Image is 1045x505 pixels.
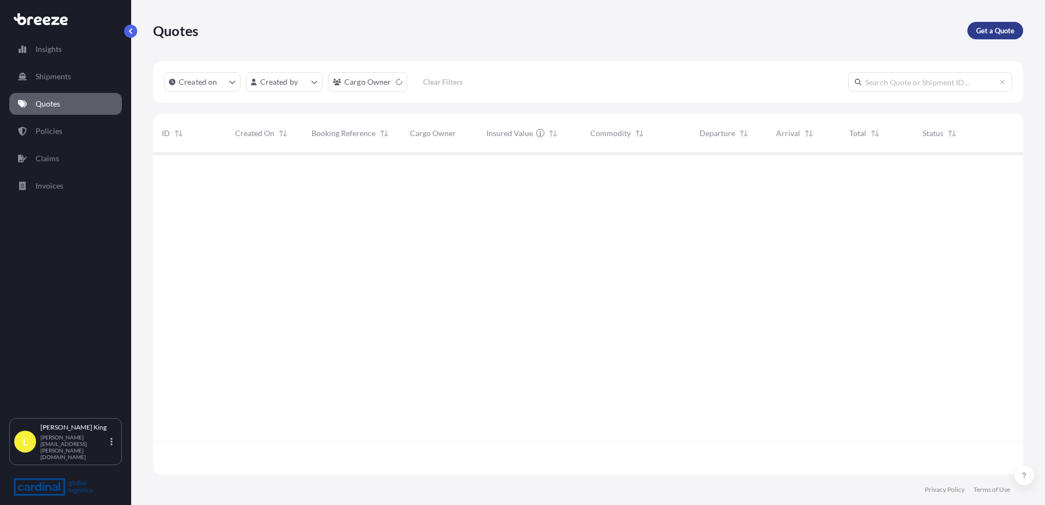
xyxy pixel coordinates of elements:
p: Insights [36,44,62,55]
span: ID [162,128,170,139]
a: Privacy Policy [925,485,965,494]
p: Policies [36,126,62,137]
p: Created on [179,77,218,87]
p: Created by [260,77,298,87]
button: createdBy Filter options [246,72,322,92]
a: Policies [9,120,122,142]
p: Invoices [36,180,63,191]
button: createdOn Filter options [164,72,240,92]
a: Invoices [9,175,122,197]
a: Terms of Use [973,485,1010,494]
button: Sort [633,127,646,140]
p: [PERSON_NAME] King [40,423,108,432]
p: [PERSON_NAME][EMAIL_ADDRESS][PERSON_NAME][DOMAIN_NAME] [40,434,108,460]
button: Sort [277,127,290,140]
button: Sort [378,127,391,140]
a: Insights [9,38,122,60]
p: Quotes [36,98,60,109]
p: Shipments [36,71,71,82]
input: Search Quote or Shipment ID... [848,72,1012,92]
span: Arrival [776,128,800,139]
span: Insured Value [486,128,533,139]
button: Sort [737,127,750,140]
a: Get a Quote [967,22,1023,39]
span: Created On [235,128,274,139]
button: Sort [868,127,882,140]
button: Sort [547,127,560,140]
button: Sort [172,127,185,140]
button: cargoOwner Filter options [328,72,407,92]
span: L [23,436,28,447]
a: Quotes [9,93,122,115]
span: Status [923,128,943,139]
img: organization-logo [14,478,93,496]
p: Cargo Owner [344,77,391,87]
span: Commodity [590,128,631,139]
button: Sort [946,127,959,140]
p: Clear Filters [423,77,463,87]
button: Clear Filters [413,73,474,91]
span: Booking Reference [312,128,375,139]
button: Sort [802,127,815,140]
a: Shipments [9,66,122,87]
span: Cargo Owner [410,128,456,139]
p: Claims [36,153,59,164]
span: Total [849,128,866,139]
p: Quotes [153,22,198,39]
span: Departure [700,128,735,139]
p: Get a Quote [976,25,1014,36]
a: Claims [9,148,122,169]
